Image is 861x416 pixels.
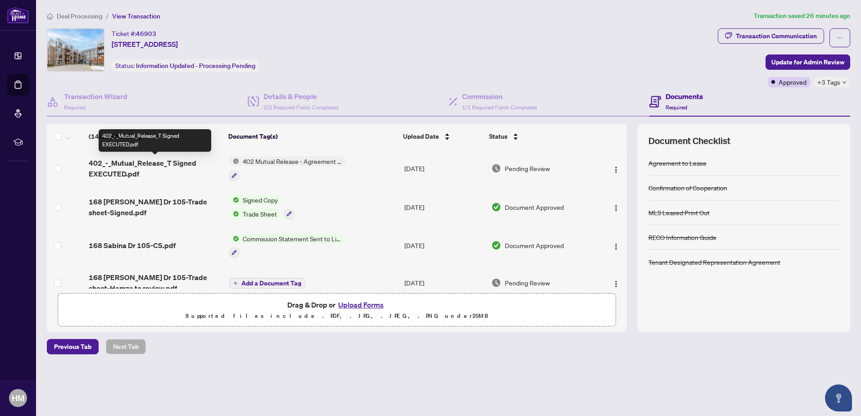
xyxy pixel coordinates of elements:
td: [DATE] [401,265,488,301]
img: IMG-W12163818_1.jpg [47,29,104,71]
span: Drag & Drop orUpload FormsSupported files include .PDF, .JPG, .JPEG, .PNG under25MB [58,294,616,327]
span: 168 [PERSON_NAME] Dr 105-Trade sheet-Hamza to review.pdf [89,272,222,294]
span: Information Updated - Processing Pending [136,62,255,70]
div: Confirmation of Cooperation [648,183,727,193]
span: Required [64,104,86,111]
button: Next Tab [106,339,146,354]
div: 402_-_Mutual_Release_T Signed EXECUTED.pdf [99,129,211,152]
span: plus [233,281,238,285]
span: ellipsis [837,35,843,41]
span: Previous Tab [54,339,91,354]
span: Commission Statement Sent to Listing Brokerage [239,234,346,244]
span: Required [666,104,687,111]
img: Logo [612,166,620,173]
img: Status Icon [229,234,239,244]
h4: Commission [462,91,537,102]
span: +3 Tags [817,77,840,87]
button: Status IconSigned CopyStatus IconTrade Sheet [229,195,294,219]
button: Upload Forms [335,299,386,311]
button: Logo [609,161,623,176]
button: Open asap [825,384,852,411]
button: Logo [609,238,623,253]
img: Document Status [491,240,501,250]
img: Status Icon [229,209,239,219]
span: Deal Processing [57,12,102,20]
h4: Documents [666,91,703,102]
button: Status IconCommission Statement Sent to Listing Brokerage [229,234,346,258]
img: Status Icon [229,156,239,166]
img: logo [7,7,29,23]
button: Previous Tab [47,339,99,354]
span: (14) File Name [89,131,132,141]
img: Logo [612,204,620,212]
button: Add a Document Tag [229,278,305,289]
li: / [106,11,109,21]
th: Status [485,124,594,149]
div: MLS Leased Print Out [648,208,710,217]
img: Logo [612,280,620,288]
td: [DATE] [401,149,488,188]
span: down [842,80,847,85]
span: 402 Mutual Release - Agreement to Lease - Residential [239,156,346,166]
td: [DATE] [401,188,488,226]
span: Update for Admin Review [771,55,844,69]
button: Add a Document Tag [229,277,305,289]
button: Logo [609,276,623,290]
h4: Details & People [263,91,338,102]
span: 1/1 Required Fields Completed [462,104,537,111]
th: Document Tag(s) [225,124,399,149]
div: Status: [112,59,259,72]
span: Document Checklist [648,135,730,147]
span: 46903 [136,30,156,38]
span: Document Approved [505,202,564,212]
div: Agreement to Lease [648,158,707,168]
span: Signed Copy [239,195,281,205]
span: home [47,13,53,19]
span: Approved [779,77,807,87]
th: Upload Date [399,124,486,149]
button: Status Icon402 Mutual Release - Agreement to Lease - Residential [229,156,346,181]
div: Ticket #: [112,28,156,39]
div: Tenant Designated Representation Agreement [648,257,780,267]
article: Transaction saved 26 minutes ago [754,11,850,21]
span: 168 Sabina Dr 105-CS.pdf [89,240,176,251]
img: Document Status [491,278,501,288]
img: Status Icon [229,195,239,205]
span: [STREET_ADDRESS] [112,39,178,50]
p: Supported files include .PDF, .JPG, .JPEG, .PNG under 25 MB [63,311,610,321]
button: Logo [609,200,623,214]
span: View Transaction [112,12,160,20]
span: Pending Review [505,278,550,288]
span: Document Approved [505,240,564,250]
span: Add a Document Tag [241,280,301,286]
div: Transaction Communication [736,29,817,43]
span: Pending Review [505,163,550,173]
button: Transaction Communication [718,28,824,44]
img: Document Status [491,163,501,173]
span: 168 [PERSON_NAME] Dr 105-Trade sheet-Signed.pdf [89,196,222,218]
span: Trade Sheet [239,209,281,219]
span: Status [489,131,508,141]
img: Document Status [491,202,501,212]
img: Logo [612,243,620,250]
span: Drag & Drop or [287,299,386,311]
span: 402_-_Mutual_Release_T Signed EXECUTED.pdf [89,158,222,179]
span: Upload Date [403,131,439,141]
h4: Transaction Wizard [64,91,127,102]
th: (14) File Name [85,124,225,149]
div: RECO Information Guide [648,232,716,242]
span: HM [12,392,24,404]
span: 2/2 Required Fields Completed [263,104,338,111]
td: [DATE] [401,226,488,265]
button: Update for Admin Review [766,54,850,70]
